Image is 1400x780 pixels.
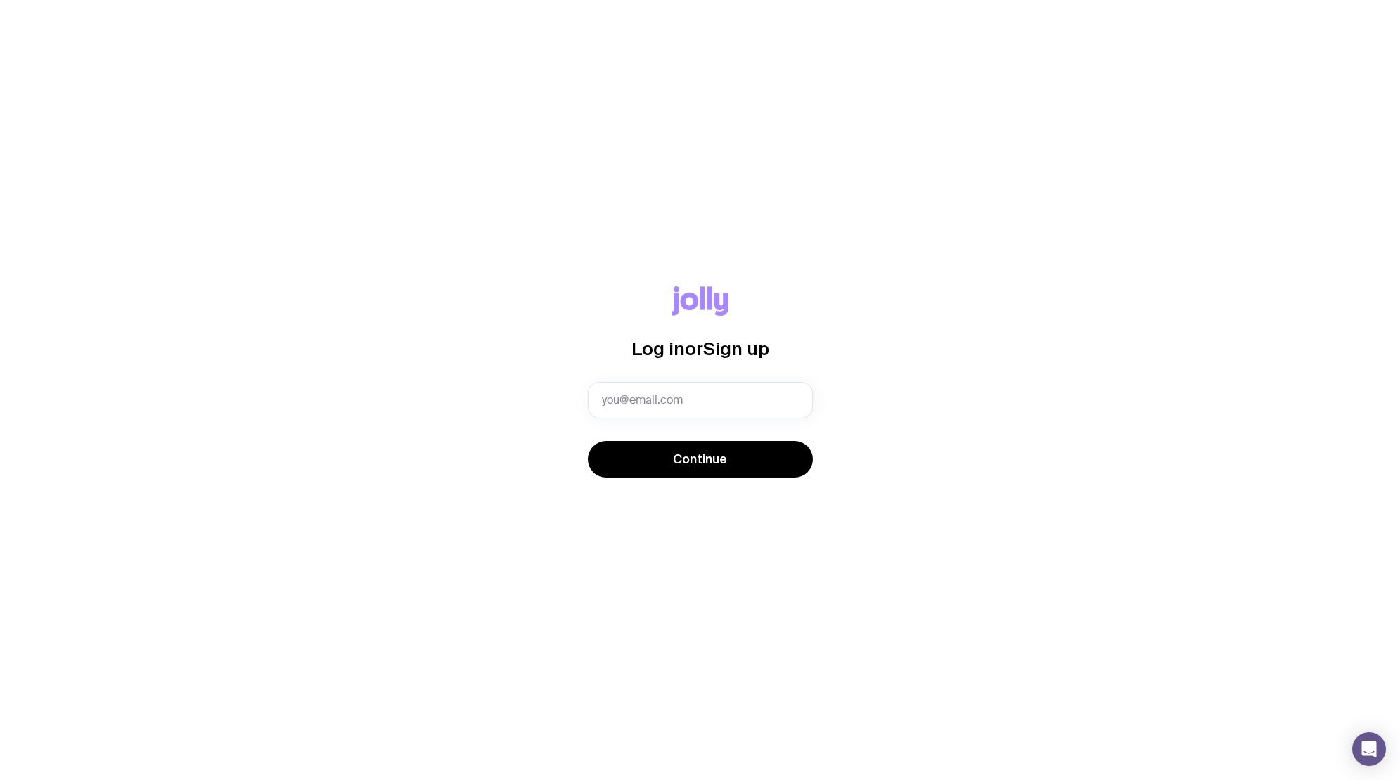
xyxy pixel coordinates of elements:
div: Open Intercom Messenger [1352,732,1386,766]
span: Log in [631,338,685,359]
input: you@email.com [588,382,813,418]
span: Continue [673,451,727,468]
span: Sign up [703,338,769,359]
span: or [685,338,703,359]
button: Continue [588,441,813,478]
